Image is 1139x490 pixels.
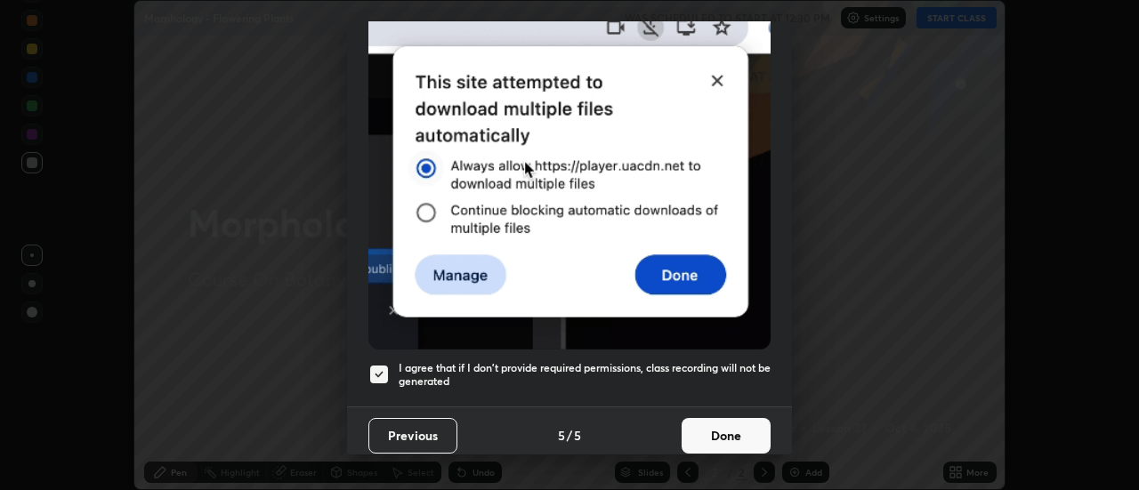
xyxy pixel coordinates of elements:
[558,426,565,445] h4: 5
[368,418,457,454] button: Previous
[399,361,771,389] h5: I agree that if I don't provide required permissions, class recording will not be generated
[574,426,581,445] h4: 5
[682,418,771,454] button: Done
[567,426,572,445] h4: /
